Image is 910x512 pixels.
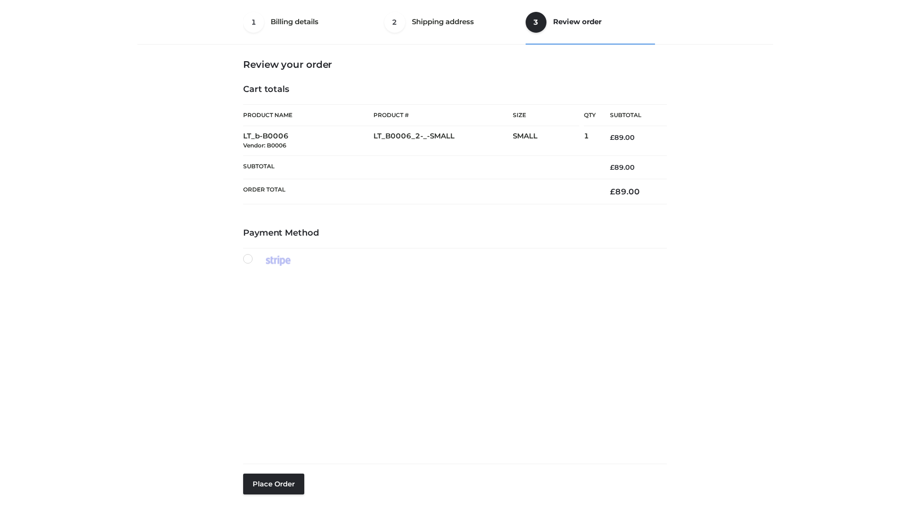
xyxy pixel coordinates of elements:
[243,104,373,126] th: Product Name
[243,474,304,494] button: Place order
[513,126,584,156] td: SMALL
[243,84,667,95] h4: Cart totals
[596,105,667,126] th: Subtotal
[373,104,513,126] th: Product #
[610,163,635,172] bdi: 89.00
[243,228,667,238] h4: Payment Method
[243,142,286,149] small: Vendor: B0006
[243,155,596,179] th: Subtotal
[243,59,667,70] h3: Review your order
[584,104,596,126] th: Qty
[610,163,614,172] span: £
[241,276,665,448] iframe: Secure payment input frame
[243,126,373,156] td: LT_b-B0006
[610,133,614,142] span: £
[610,187,615,196] span: £
[513,105,579,126] th: Size
[610,187,640,196] bdi: 89.00
[243,179,596,204] th: Order Total
[584,126,596,156] td: 1
[610,133,635,142] bdi: 89.00
[373,126,513,156] td: LT_B0006_2-_-SMALL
